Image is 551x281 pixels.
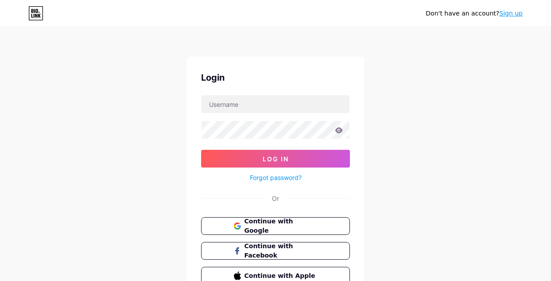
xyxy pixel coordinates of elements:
span: Continue with Facebook [244,242,318,260]
input: Username [202,95,349,113]
button: Continue with Facebook [201,242,350,260]
div: Or [272,194,279,203]
span: Continue with Apple [244,271,318,281]
span: Continue with Google [244,217,318,235]
a: Sign up [499,10,523,17]
a: Forgot password? [250,173,302,182]
div: Login [201,71,350,84]
span: Log In [263,155,289,163]
div: Don't have an account? [426,9,523,18]
button: Log In [201,150,350,168]
button: Continue with Google [201,217,350,235]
